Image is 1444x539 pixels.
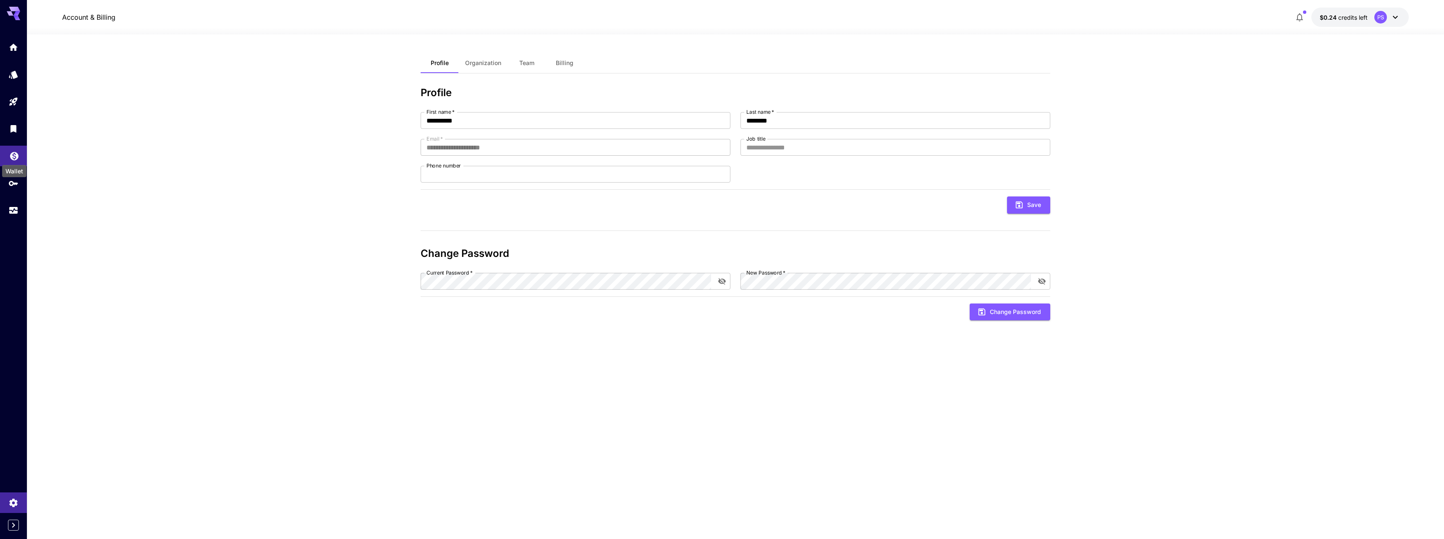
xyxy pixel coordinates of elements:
[8,42,18,52] div: Home
[746,108,774,115] label: Last name
[1374,11,1387,24] div: PS
[714,274,730,289] button: toggle password visibility
[8,497,18,508] div: Settings
[970,304,1050,321] button: Change Password
[8,123,18,134] div: Library
[8,520,19,531] button: Expand sidebar
[421,87,1050,99] h3: Profile
[431,59,449,67] span: Profile
[2,165,26,177] div: Wallet
[8,97,18,107] div: Playground
[426,135,443,142] label: Email
[1034,274,1049,289] button: toggle password visibility
[1007,196,1050,214] button: Save
[1311,8,1409,27] button: $0.23598PS
[62,12,115,22] nav: breadcrumb
[8,178,18,188] div: API Keys
[746,135,766,142] label: Job title
[426,108,455,115] label: First name
[426,269,473,276] label: Current Password
[426,162,461,169] label: Phone number
[8,69,18,80] div: Models
[465,59,501,67] span: Organization
[62,12,115,22] a: Account & Billing
[746,269,785,276] label: New Password
[556,59,573,67] span: Billing
[8,205,18,216] div: Usage
[1338,14,1368,21] span: credits left
[9,148,19,159] div: Wallet
[519,59,534,67] span: Team
[421,248,1050,259] h3: Change Password
[1320,13,1368,22] div: $0.23598
[1320,14,1338,21] span: $0.24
